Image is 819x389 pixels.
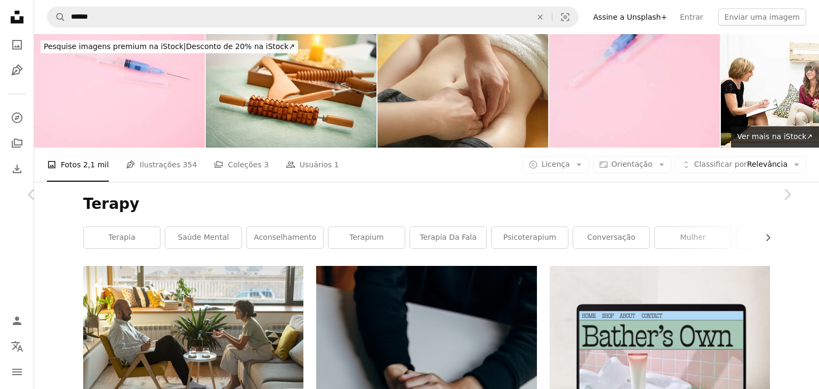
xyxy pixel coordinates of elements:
[83,194,770,214] h1: Terapy
[34,34,205,148] img: seringa de injeção esterilizada isolada em um fundo rosa
[47,6,579,28] form: Pesquise conteúdo visual em todo o site
[718,9,806,26] button: Enviar uma imagem
[736,227,813,248] a: apoio
[6,60,28,81] a: Ilustrações
[6,310,28,331] a: Entrar / Cadastrar-se
[183,159,197,171] span: 354
[6,34,28,55] a: Fotos
[286,148,339,182] a: Usuários 1
[328,227,405,248] a: terapium
[755,143,819,246] a: Próximo
[492,227,568,248] a: psicoterapium
[6,336,28,357] button: Idioma
[247,227,323,248] a: aconselhamento
[593,156,671,173] button: Orientação
[44,42,295,51] span: Desconto de 20% na iStock ↗
[676,156,806,173] button: Classificar porRelevância
[378,34,548,148] img: Abdômen Terapy
[84,227,160,248] a: terapia
[587,9,674,26] a: Assine a Unsplash+
[206,34,376,148] img: ferramentas de madeira da massagem para a terapia de Madero.
[552,7,578,27] button: Pesquisa visual
[34,34,304,60] a: Pesquise imagens premium na iStock|Desconto de 20% na iStock↗
[165,227,242,248] a: saúde mental
[523,156,588,173] button: Licença
[528,7,552,27] button: Limpar
[694,159,788,170] span: Relevância
[334,159,339,171] span: 1
[612,160,653,168] span: Orientação
[6,107,28,128] a: Explorar
[47,7,66,27] button: Pesquise na Unsplash
[44,42,186,51] span: Pesquise imagens premium na iStock |
[694,160,747,168] span: Classificar por
[541,160,569,168] span: Licença
[410,227,486,248] a: terapia da fala
[214,148,268,182] a: Coleções 3
[737,132,813,141] span: Ver mais na iStock ↗
[573,227,649,248] a: conversação
[731,126,819,148] a: Ver mais na iStock↗
[126,148,197,182] a: Ilustrações 354
[673,9,709,26] a: Entrar
[655,227,731,248] a: mulher
[6,361,28,383] button: Menu
[83,334,303,344] a: um homem e uma mulher sentados em um sofá conversando
[264,159,269,171] span: 3
[549,34,720,148] img: seringa de injeção esterilizada em um fundo rosa
[6,133,28,154] a: Coleções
